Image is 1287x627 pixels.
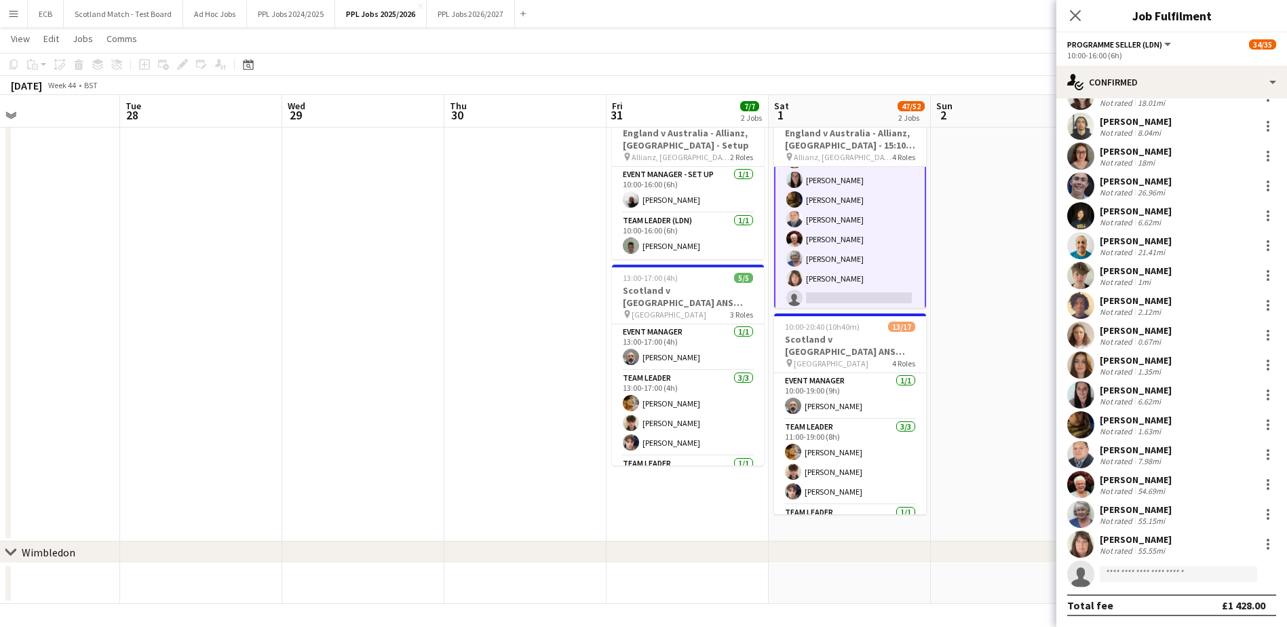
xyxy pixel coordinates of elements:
[898,113,924,123] div: 2 Jobs
[612,265,764,465] app-job-card: 13:00-17:00 (4h)5/5Scotland v [GEOGRAPHIC_DATA] ANS 2025- Setup [GEOGRAPHIC_DATA]3 RolesEvent Man...
[1135,366,1164,377] div: 1.35mi
[794,152,892,162] span: Allianz, [GEOGRAPHIC_DATA]
[612,324,764,370] app-card-role: Event Manager1/113:00-17:00 (4h)[PERSON_NAME]
[1135,247,1168,257] div: 21.41mi
[1100,235,1172,247] div: [PERSON_NAME]
[1100,265,1172,277] div: [PERSON_NAME]
[1135,456,1164,466] div: 7.98mi
[1100,366,1135,377] div: Not rated
[1100,247,1135,257] div: Not rated
[888,322,915,332] span: 13/17
[1100,503,1172,516] div: [PERSON_NAME]
[612,370,764,456] app-card-role: Team Leader3/313:00-17:00 (4h)[PERSON_NAME][PERSON_NAME][PERSON_NAME]
[632,152,730,162] span: Allianz, [GEOGRAPHIC_DATA]
[1100,115,1172,128] div: [PERSON_NAME]
[183,1,247,27] button: Ad Hoc Jobs
[774,100,789,112] span: Sat
[898,101,925,111] span: 47/52
[1100,474,1172,486] div: [PERSON_NAME]
[1067,39,1173,50] button: Programme Seller (LDN)
[1100,354,1172,366] div: [PERSON_NAME]
[934,107,953,123] span: 2
[1135,128,1164,138] div: 8.04mi
[73,33,93,45] span: Jobs
[1135,217,1164,227] div: 6.62mi
[612,456,764,502] app-card-role: Team Leader1/1
[1222,598,1265,612] div: £1 428.00
[1100,145,1172,157] div: [PERSON_NAME]
[892,358,915,368] span: 4 Roles
[774,373,926,419] app-card-role: Event Manager1/110:00-19:00 (9h)[PERSON_NAME]
[1067,39,1162,50] span: Programme Seller (LDN)
[1100,546,1135,556] div: Not rated
[5,30,35,47] a: View
[774,313,926,514] app-job-card: 10:00-20:40 (10h40m)13/17Scotland v [GEOGRAPHIC_DATA] ANS 2025 - 17:40 KO [GEOGRAPHIC_DATA]4 Role...
[1100,205,1172,217] div: [PERSON_NAME]
[288,100,305,112] span: Wed
[1100,396,1135,406] div: Not rated
[740,101,759,111] span: 7/7
[1067,50,1276,60] div: 10:00-16:00 (6h)
[1135,187,1168,197] div: 26.96mi
[1100,217,1135,227] div: Not rated
[1100,414,1172,426] div: [PERSON_NAME]
[1135,307,1164,317] div: 2.12mi
[126,100,141,112] span: Tue
[730,309,753,320] span: 3 Roles
[1100,157,1135,168] div: Not rated
[632,309,706,320] span: [GEOGRAPHIC_DATA]
[794,358,868,368] span: [GEOGRAPHIC_DATA]
[43,33,59,45] span: Edit
[730,152,753,162] span: 2 Roles
[741,113,762,123] div: 2 Jobs
[1135,337,1164,347] div: 0.67mi
[1100,533,1172,546] div: [PERSON_NAME]
[1100,516,1135,526] div: Not rated
[1135,157,1157,168] div: 18mi
[45,80,79,90] span: Week 44
[1135,546,1168,556] div: 55.55mi
[448,107,467,123] span: 30
[774,107,926,308] app-job-card: 08:00-17:00 (9h)34/35England v Australia - Allianz, [GEOGRAPHIC_DATA] - 15:10 KO Allianz, [GEOGRA...
[1100,294,1172,307] div: [PERSON_NAME]
[774,505,926,551] app-card-role: Team Leader1/1
[612,107,764,259] app-job-card: 10:00-16:00 (6h)2/2England v Australia - Allianz, [GEOGRAPHIC_DATA] - Setup Allianz, [GEOGRAPHIC_...
[1135,277,1153,287] div: 1mi
[1100,337,1135,347] div: Not rated
[1249,39,1276,50] span: 34/35
[612,127,764,151] h3: England v Australia - Allianz, [GEOGRAPHIC_DATA] - Setup
[612,167,764,213] app-card-role: Event Manager - Set up1/110:00-16:00 (6h)[PERSON_NAME]
[101,30,142,47] a: Comms
[286,107,305,123] span: 29
[450,100,467,112] span: Thu
[1135,396,1164,406] div: 6.62mi
[1100,426,1135,436] div: Not rated
[612,284,764,309] h3: Scotland v [GEOGRAPHIC_DATA] ANS 2025- Setup
[427,1,515,27] button: PPL Jobs 2026/2027
[1100,187,1135,197] div: Not rated
[22,546,75,559] div: Wimbledon
[1100,175,1172,187] div: [PERSON_NAME]
[1100,307,1135,317] div: Not rated
[1100,324,1172,337] div: [PERSON_NAME]
[67,30,98,47] a: Jobs
[1100,444,1172,456] div: [PERSON_NAME]
[247,1,335,27] button: PPL Jobs 2024/2025
[1135,98,1168,108] div: 18.01mi
[1100,384,1172,396] div: [PERSON_NAME]
[612,100,623,112] span: Fri
[28,1,64,27] button: ECB
[892,152,915,162] span: 4 Roles
[11,79,42,92] div: [DATE]
[772,107,789,123] span: 1
[1135,516,1168,526] div: 55.15mi
[1100,277,1135,287] div: Not rated
[11,33,30,45] span: View
[1135,486,1168,496] div: 54.69mi
[1100,486,1135,496] div: Not rated
[1100,456,1135,466] div: Not rated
